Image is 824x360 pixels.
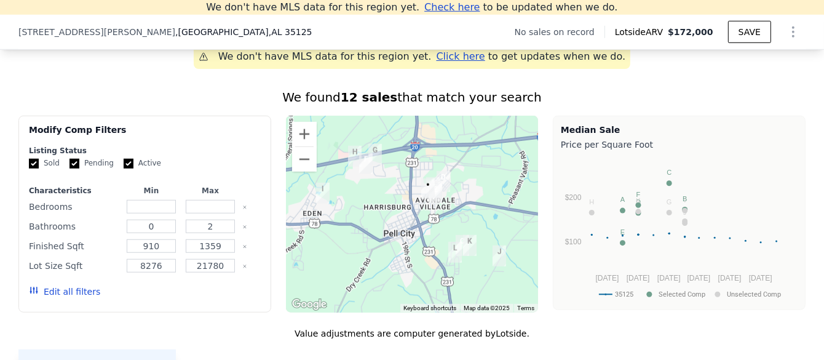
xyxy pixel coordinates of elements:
div: Modify Comp Filters [29,124,261,146]
div: 506 30th St N [424,176,447,207]
svg: A chart. [561,153,798,307]
img: Google [289,297,330,313]
text: L [683,207,687,214]
div: 95 Fox Run Ln [343,141,366,172]
div: 2806 Ridgeway Rd [458,230,481,261]
div: 3114 6th Ave N [432,166,455,197]
button: Zoom out [292,147,317,172]
span: [STREET_ADDRESS][PERSON_NAME] [18,26,175,38]
div: 904 Dogwood Dr [443,237,467,268]
text: G [667,198,672,206]
text: [DATE] [657,274,681,282]
text: H [589,198,594,206]
div: 500 30th St N [424,178,447,209]
text: J [683,209,687,216]
div: to get updates when we do. [437,49,626,64]
button: Clear [242,264,247,269]
button: Edit all filters [29,286,100,298]
input: Sold [29,159,39,169]
text: F [636,191,641,198]
span: , [GEOGRAPHIC_DATA] [175,26,312,38]
div: We found that match your search [18,89,806,106]
div: Lot Size Sqft [29,257,119,274]
text: [DATE] [687,274,711,282]
div: 600 Comer Ave [416,174,440,204]
text: Unselected Comp [727,290,781,298]
text: K [636,197,641,204]
div: We don't have MLS data for this region yet. [218,49,432,64]
text: I [684,196,686,204]
span: Check here [424,1,480,13]
span: Map data ©2025 [464,305,510,311]
input: Pending [69,159,79,169]
button: SAVE [728,21,771,43]
span: , AL 35125 [269,27,312,37]
div: 517 Fox Run Ln [363,139,387,170]
div: Value adjustments are computer generated by Lotside . [18,327,806,340]
button: Zoom in [292,122,317,146]
label: Pending [69,158,114,169]
strong: 12 sales [341,90,398,105]
text: C [667,169,671,176]
text: A [620,196,625,204]
div: Min [124,186,178,196]
button: Clear [242,225,247,230]
div: Max [183,186,237,196]
span: $172,000 [668,27,713,37]
button: Keyboard shortcuts [403,304,456,313]
text: E [620,228,625,236]
text: [DATE] [749,274,772,282]
span: Click here [437,50,485,62]
span: Lotside ARV [615,26,668,38]
input: Active [124,159,133,169]
a: Open this area in Google Maps (opens a new window) [289,297,330,313]
text: 35125 [615,290,633,298]
div: 2712 Ridgeway Rd [451,230,474,261]
div: Finished Sqft [29,238,119,255]
div: Bathrooms [29,218,119,235]
div: Price per Square Foot [561,136,798,153]
text: [DATE] [596,274,619,282]
div: 42 Sera Trce [488,241,511,271]
div: 175 Woodland Way [354,148,378,179]
div: 605 30th St N [421,172,445,203]
a: Terms [517,305,534,311]
div: Bedrooms [29,198,119,215]
text: $200 [565,193,582,202]
text: $100 [565,238,582,247]
text: [DATE] [627,274,650,282]
div: Median Sale [561,124,798,136]
button: Clear [242,205,247,210]
div: 410 5th St N [311,178,335,209]
text: [DATE] [718,274,742,282]
label: Active [124,158,161,169]
button: Show Options [781,20,806,44]
div: No sales on record [515,26,604,38]
text: D [636,199,641,206]
label: Sold [29,158,60,169]
button: Clear [242,244,247,249]
div: Listing Status [29,146,261,156]
text: Selected Comp [659,290,705,298]
text: B [683,195,687,202]
div: Characteristics [29,186,119,196]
